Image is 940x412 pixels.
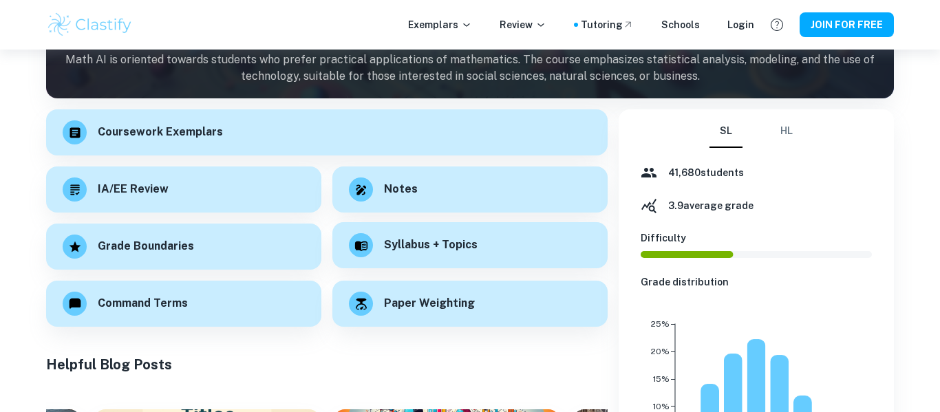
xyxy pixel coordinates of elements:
[727,17,754,32] a: Login
[384,237,478,254] h6: Syllabus + Topics
[98,238,194,255] h6: Grade Boundaries
[800,12,894,37] button: JOIN FOR FREE
[98,124,223,141] h6: Coursework Exemplars
[581,17,634,32] a: Tutoring
[709,115,743,148] button: SL
[98,295,188,312] h6: Command Terms
[332,224,608,270] a: Syllabus + Topics
[641,274,872,290] h6: Grade distribution
[641,230,872,246] h6: Difficulty
[770,115,803,148] button: HL
[500,17,546,32] p: Review
[668,165,744,180] h6: 41,680 students
[408,17,472,32] p: Exemplars
[384,295,475,312] h6: Paper Weighting
[651,319,670,329] tspan: 25%
[46,354,608,375] h5: Helpful Blog Posts
[46,52,894,85] p: Math AI is oriented towards students who prefer practical applications of mathematics. The course...
[651,347,670,356] tspan: 20%
[765,13,789,36] button: Help and Feedback
[653,402,670,411] tspan: 10%
[46,281,321,327] a: Command Terms
[661,17,700,32] a: Schools
[46,224,321,270] a: Grade Boundaries
[332,166,608,213] a: Notes
[46,11,133,39] img: Clastify logo
[332,281,608,327] a: Paper Weighting
[46,166,321,213] a: IA/EE Review
[653,374,670,384] tspan: 15%
[46,109,608,155] a: Coursework Exemplars
[384,181,418,198] h6: Notes
[668,198,754,213] h6: 3.9 average grade
[98,181,169,198] h6: IA/EE Review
